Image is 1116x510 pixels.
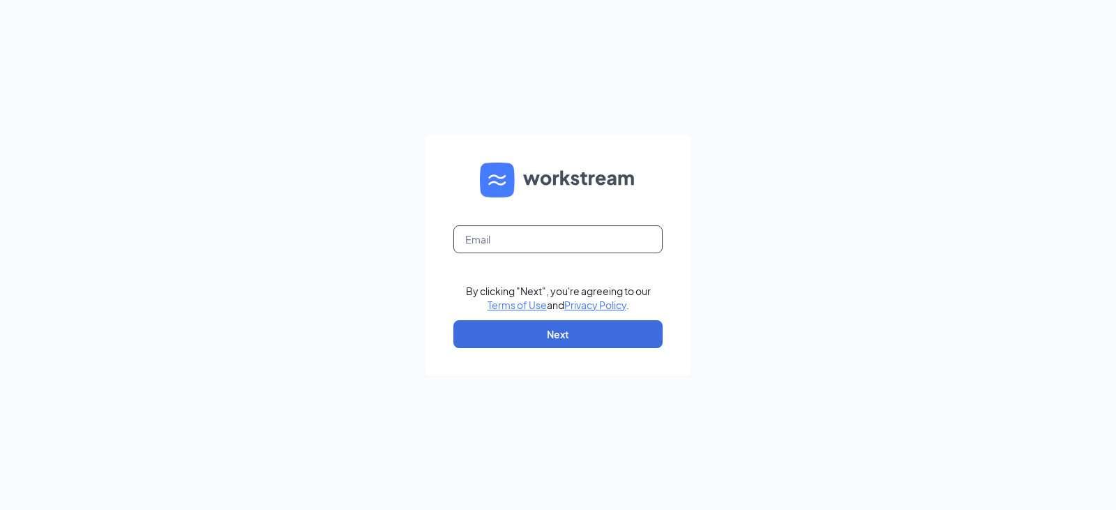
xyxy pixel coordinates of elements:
a: Terms of Use [488,299,547,311]
div: By clicking "Next", you're agreeing to our and . [466,284,651,312]
img: WS logo and Workstream text [480,163,636,197]
button: Next [453,320,663,348]
a: Privacy Policy [564,299,626,311]
input: Email [453,225,663,253]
